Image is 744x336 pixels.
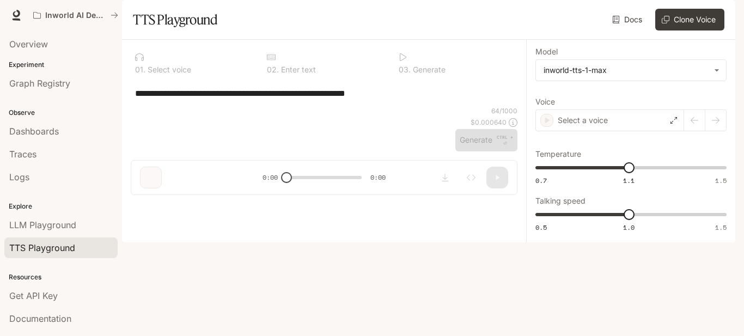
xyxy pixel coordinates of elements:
p: Enter text [279,66,316,74]
span: 0.5 [535,223,547,232]
button: Clone Voice [655,9,724,30]
p: 0 3 . [399,66,411,74]
p: $ 0.000640 [471,118,507,127]
p: Inworld AI Demos [45,11,106,20]
div: inworld-tts-1-max [544,65,709,76]
p: Generate [411,66,446,74]
p: Select a voice [558,115,608,126]
a: Docs [610,9,647,30]
span: 1.1 [623,176,635,185]
p: Temperature [535,150,581,158]
p: 64 / 1000 [491,106,517,115]
p: Select voice [145,66,191,74]
p: Voice [535,98,555,106]
p: 0 1 . [135,66,145,74]
h1: TTS Playground [133,9,217,30]
span: 1.0 [623,223,635,232]
p: Talking speed [535,197,586,205]
span: 0.7 [535,176,547,185]
p: Model [535,48,558,56]
span: 1.5 [715,223,727,232]
div: inworld-tts-1-max [536,60,726,81]
button: All workspaces [28,4,123,26]
span: 1.5 [715,176,727,185]
p: 0 2 . [267,66,279,74]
